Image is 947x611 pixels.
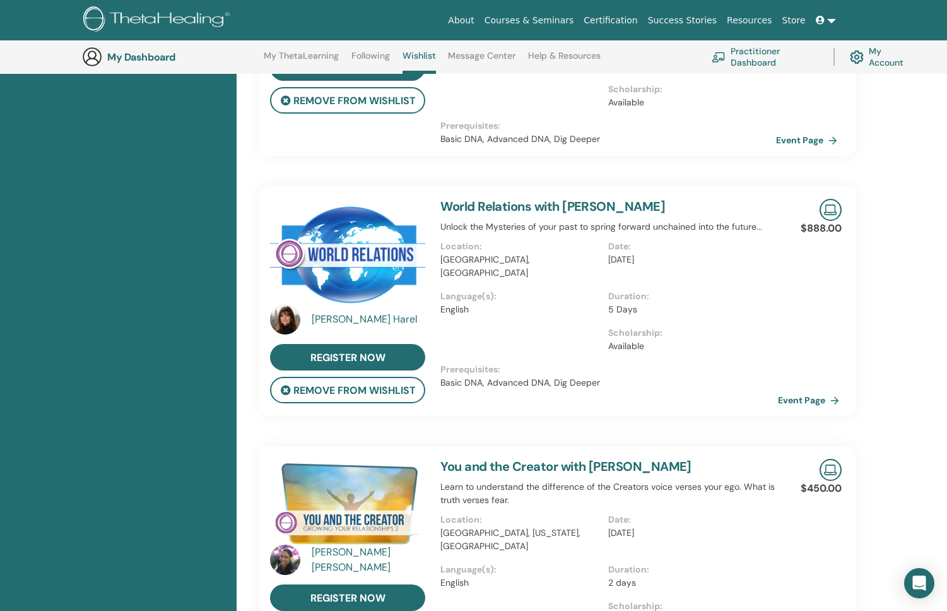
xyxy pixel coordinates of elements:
a: Message Center [448,50,515,71]
p: Date : [608,513,768,526]
p: [GEOGRAPHIC_DATA], [GEOGRAPHIC_DATA] [440,253,601,280]
a: register now [270,584,425,611]
span: register now [310,351,385,364]
p: $450.00 [801,481,842,496]
h3: My Dashboard [107,51,233,63]
img: World Relations [270,199,425,308]
a: My Account [850,43,914,71]
p: Available [608,96,768,109]
a: Courses & Seminars [479,9,579,32]
p: Scholarship : [608,83,768,96]
p: [GEOGRAPHIC_DATA], [US_STATE], [GEOGRAPHIC_DATA] [440,526,601,553]
img: tab_domain_overview_orange.svg [34,73,44,83]
a: World Relations with [PERSON_NAME] [440,198,665,215]
div: Keywords by Traffic [139,74,213,83]
button: remove from wishlist [270,87,425,114]
p: Language(s) : [440,563,601,576]
a: Event Page [776,131,842,150]
a: Practitioner Dashboard [712,43,818,71]
p: [DATE] [608,253,768,266]
a: register now [270,344,425,371]
img: website_grey.svg [20,33,30,43]
p: Language(s) : [440,290,601,303]
p: 2 days [608,576,768,590]
a: Event Page [778,391,844,410]
span: register now [310,591,385,605]
a: Success Stories [643,9,722,32]
p: Learn to understand the difference of the Creators voice verses your ego. What is truth verses fear. [440,480,776,507]
a: [PERSON_NAME] [PERSON_NAME] [312,545,428,575]
p: Location : [440,240,601,253]
div: Domain Overview [48,74,113,83]
a: Store [777,9,811,32]
img: You and the Creator [270,459,425,549]
div: Domain: [DOMAIN_NAME] [33,33,139,43]
p: Prerequisites : [440,119,776,133]
a: My ThetaLearning [264,50,339,71]
img: chalkboard-teacher.svg [712,52,726,62]
p: English [440,576,601,590]
img: Live Online Seminar [820,199,842,221]
p: English [440,303,601,316]
p: [DATE] [608,526,768,540]
p: Scholarship : [608,326,768,340]
a: Resources [722,9,777,32]
p: Available [608,340,768,353]
p: $888.00 [801,221,842,236]
a: You and the Creator with [PERSON_NAME] [440,458,691,475]
p: 5 Days [608,303,768,316]
p: Duration : [608,290,768,303]
div: v 4.0.25 [35,20,62,30]
p: Duration : [608,563,768,576]
button: remove from wishlist [270,377,425,403]
img: logo.png [83,6,234,35]
a: About [443,9,479,32]
p: Prerequisites : [440,363,776,376]
p: Basic DNA, Advanced DNA, Dig Deeper [440,133,776,146]
img: logo_orange.svg [20,20,30,30]
p: Basic DNA, Advanced DNA, Dig Deeper [440,376,776,389]
img: Live Online Seminar [820,459,842,481]
div: Open Intercom Messenger [904,568,934,598]
img: default.jpg [270,304,300,335]
p: Location : [440,513,601,526]
a: [PERSON_NAME] Harel [312,312,428,327]
p: Unlock the Mysteries of your past to spring forward unchained into the future... [440,220,776,234]
img: tab_keywords_by_traffic_grey.svg [126,73,136,83]
img: generic-user-icon.jpg [82,47,102,67]
p: Date : [608,240,768,253]
a: Certification [579,9,642,32]
a: Help & Resources [528,50,601,71]
img: default.jpg [270,545,300,575]
img: cog.svg [850,47,864,67]
a: Wishlist [403,50,436,74]
a: Following [351,50,390,71]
